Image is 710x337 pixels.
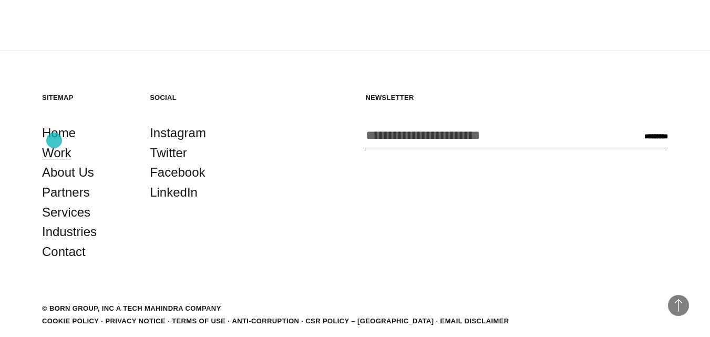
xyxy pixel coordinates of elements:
a: Services [42,202,90,222]
a: About Us [42,162,94,182]
a: Cookie Policy [42,317,99,325]
a: Facebook [150,162,205,182]
h5: Social [150,93,236,102]
h5: Sitemap [42,93,129,102]
a: LinkedIn [150,182,198,202]
a: Contact [42,242,86,262]
a: Email Disclaimer [440,317,509,325]
a: Twitter [150,143,187,163]
h5: Newsletter [365,93,668,102]
a: CSR POLICY – [GEOGRAPHIC_DATA] [305,317,434,325]
a: Industries [42,222,97,242]
div: © BORN GROUP, INC A Tech Mahindra Company [42,303,221,314]
a: Terms of Use [172,317,225,325]
a: Partners [42,182,90,202]
button: Back to Top [668,295,689,316]
a: Anti-Corruption [232,317,299,325]
a: Work [42,143,71,163]
a: Privacy Notice [105,317,166,325]
a: Instagram [150,123,206,143]
a: Home [42,123,76,143]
